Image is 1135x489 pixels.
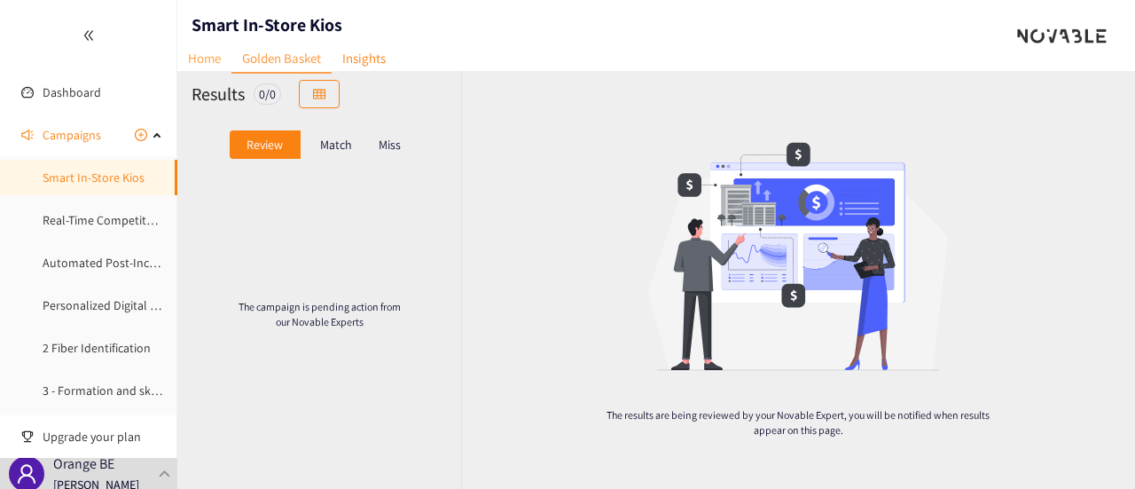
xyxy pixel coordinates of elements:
[43,340,151,356] a: 2 Fiber Identification
[192,82,245,106] h2: Results
[82,29,95,42] span: double-left
[43,255,279,271] a: Automated Post-Incident Reporting Solution
[21,430,34,443] span: trophy
[43,170,145,185] a: Smart In-Store Kios
[247,138,283,152] p: Review
[43,297,326,313] a: Personalized Digital Touchpoints for Small Businesses
[177,44,231,72] a: Home
[254,83,281,105] div: 0 / 0
[43,84,101,100] a: Dashboard
[320,138,352,152] p: Match
[192,12,342,37] h1: Smart In-Store Kios
[234,299,404,329] p: The campaign is pending action from our Novable Experts
[43,383,232,398] a: 3 - Formation and skill maintenance
[43,419,163,454] span: Upgrade your plan
[607,407,990,438] p: The results are being reviewed by your Novable Expert, you will be notified when results appear o...
[379,138,401,152] p: Miss
[16,463,37,485] span: user
[53,453,114,475] p: Orange BE
[21,129,34,141] span: sound
[231,44,332,74] a: Golden Basket
[135,129,147,141] span: plus-circle
[313,88,325,102] span: table
[1046,404,1135,489] iframe: Chat Widget
[332,44,396,72] a: Insights
[299,80,340,108] button: table
[43,212,260,228] a: Real-Time Competitor Actions Monitoring
[43,117,101,153] span: Campaigns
